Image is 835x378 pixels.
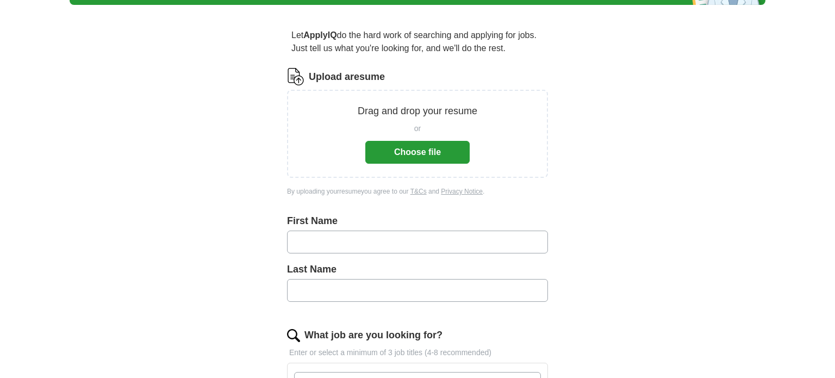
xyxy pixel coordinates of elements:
p: Drag and drop your resume [358,104,477,119]
p: Let do the hard work of searching and applying for jobs. Just tell us what you're looking for, an... [287,24,548,59]
p: Enter or select a minimum of 3 job titles (4-8 recommended) [287,347,548,358]
img: CV Icon [287,68,304,85]
a: Privacy Notice [441,188,483,195]
button: Choose file [365,141,470,164]
a: T&Cs [410,188,427,195]
label: First Name [287,214,548,228]
div: By uploading your resume you agree to our and . [287,187,548,196]
label: Upload a resume [309,70,385,84]
span: or [414,123,421,134]
img: search.png [287,329,300,342]
label: Last Name [287,262,548,277]
label: What job are you looking for? [304,328,443,343]
strong: ApplyIQ [303,30,337,40]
